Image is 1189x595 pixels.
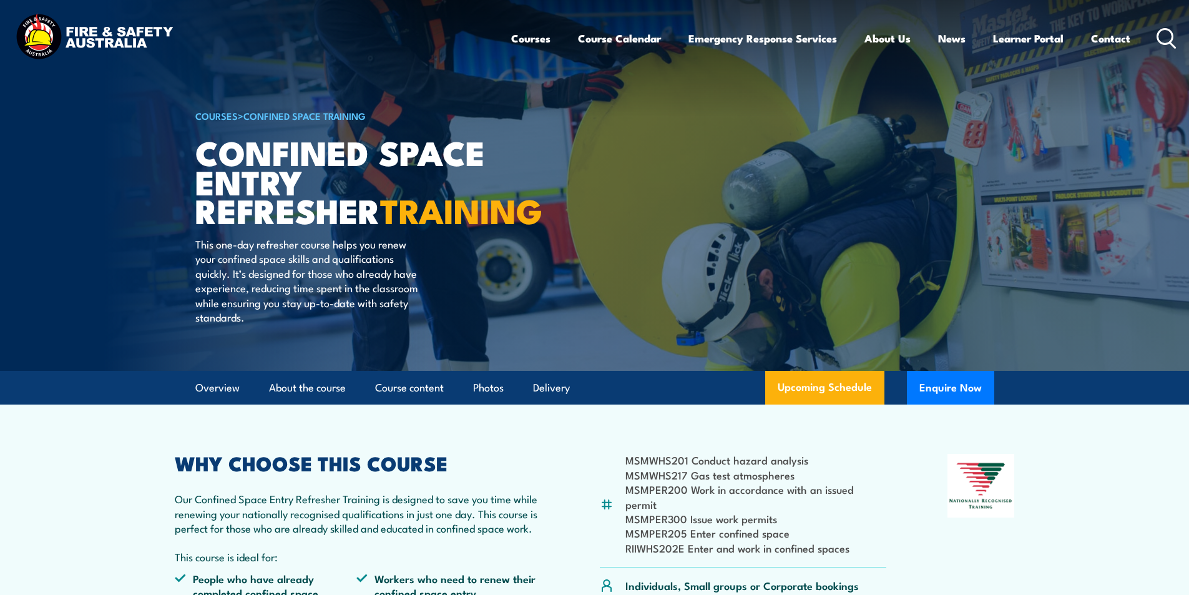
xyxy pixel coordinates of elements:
[765,371,884,405] a: Upcoming Schedule
[511,22,550,55] a: Courses
[907,371,994,405] button: Enquire Now
[175,491,539,535] p: Our Confined Space Entry Refresher Training is designed to save you time while renewing your nati...
[864,22,911,55] a: About Us
[195,109,238,122] a: COURSES
[380,184,542,235] strong: TRAINING
[947,454,1015,518] img: Nationally Recognised Training logo.
[625,578,859,593] p: Individuals, Small groups or Corporate bookings
[625,541,887,555] li: RIIWHS202E Enter and work in confined spaces
[993,22,1064,55] a: Learner Portal
[175,454,539,471] h2: WHY CHOOSE THIS COURSE
[625,468,887,482] li: MSMWHS217 Gas test atmospheres
[195,108,504,123] h6: >
[473,371,504,405] a: Photos
[625,482,887,511] li: MSMPER200 Work in accordance with an issued permit
[195,371,240,405] a: Overview
[195,237,423,324] p: This one-day refresher course helps you renew your confined space skills and qualifications quick...
[1091,22,1130,55] a: Contact
[938,22,966,55] a: News
[625,526,887,540] li: MSMPER205 Enter confined space
[625,511,887,526] li: MSMPER300 Issue work permits
[578,22,661,55] a: Course Calendar
[625,453,887,467] li: MSMWHS201 Conduct hazard analysis
[269,371,346,405] a: About the course
[533,371,570,405] a: Delivery
[243,109,366,122] a: Confined Space Training
[375,371,444,405] a: Course content
[688,22,837,55] a: Emergency Response Services
[175,549,539,564] p: This course is ideal for:
[195,137,504,225] h1: Confined Space Entry Refresher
